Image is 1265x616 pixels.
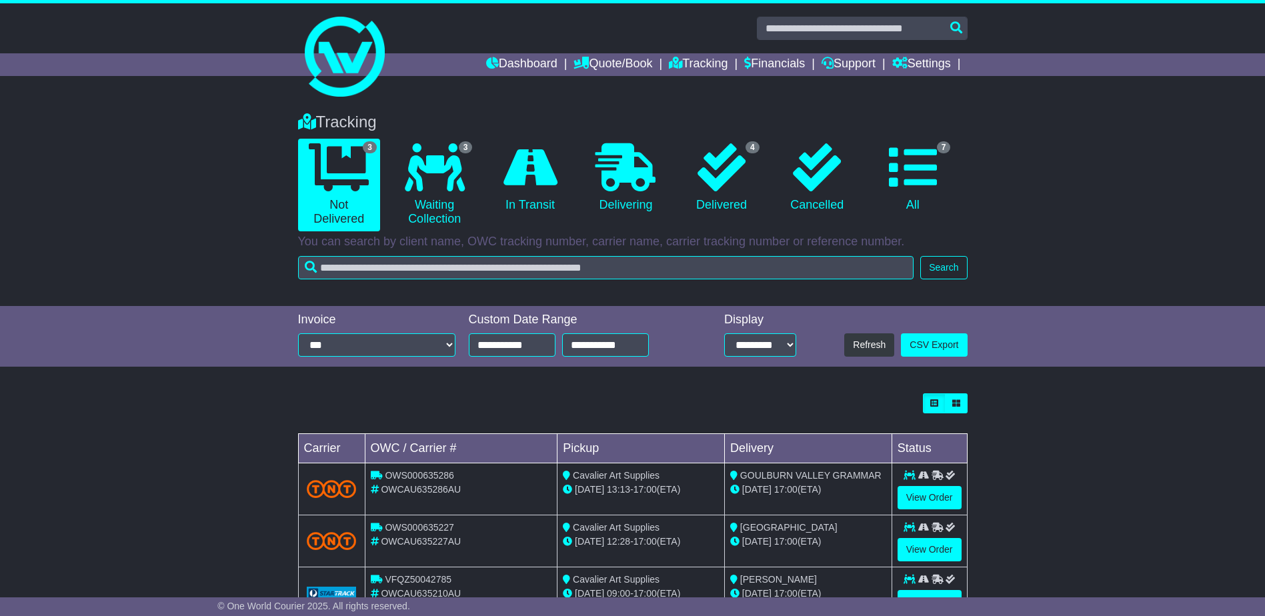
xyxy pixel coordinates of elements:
[607,484,630,495] span: 13:13
[730,535,886,549] div: (ETA)
[742,484,772,495] span: [DATE]
[573,522,660,533] span: Cavalier Art Supplies
[291,113,974,132] div: Tracking
[844,333,894,357] button: Refresh
[575,484,604,495] span: [DATE]
[898,486,962,509] a: View Order
[307,532,357,550] img: TNT_Domestic.png
[298,235,968,249] p: You can search by client name, OWC tracking number, carrier name, carrier tracking number or refe...
[298,139,380,231] a: 3 Not Delivered
[937,141,951,153] span: 7
[217,601,410,611] span: © One World Courier 2025. All rights reserved.
[573,470,660,481] span: Cavalier Art Supplies
[385,522,454,533] span: OWS000635227
[746,141,760,153] span: 4
[872,139,954,217] a: 7 All
[363,141,377,153] span: 3
[459,141,473,153] span: 3
[575,588,604,599] span: [DATE]
[822,53,876,76] a: Support
[585,139,667,217] a: Delivering
[307,480,357,498] img: TNT_Domestic.png
[573,574,660,585] span: Cavalier Art Supplies
[563,535,719,549] div: - (ETA)
[669,53,728,76] a: Tracking
[634,588,657,599] span: 17:00
[730,483,886,497] div: (ETA)
[724,313,796,327] div: Display
[385,574,451,585] span: VFQZ50042785
[724,434,892,463] td: Delivery
[774,536,798,547] span: 17:00
[740,522,838,533] span: [GEOGRAPHIC_DATA]
[742,588,772,599] span: [DATE]
[898,590,962,613] a: View Order
[393,139,475,231] a: 3 Waiting Collection
[730,587,886,601] div: (ETA)
[307,587,357,600] img: GetCarrierServiceLogo
[634,536,657,547] span: 17:00
[298,434,365,463] td: Carrier
[920,256,967,279] button: Search
[744,53,805,76] a: Financials
[489,139,571,217] a: In Transit
[607,536,630,547] span: 12:28
[901,333,967,357] a: CSV Export
[298,313,455,327] div: Invoice
[563,587,719,601] div: - (ETA)
[776,139,858,217] a: Cancelled
[365,434,557,463] td: OWC / Carrier #
[381,484,461,495] span: OWCAU635286AU
[774,588,798,599] span: 17:00
[607,588,630,599] span: 09:00
[740,470,882,481] span: GOULBURN VALLEY GRAMMAR
[575,536,604,547] span: [DATE]
[892,434,967,463] td: Status
[469,313,683,327] div: Custom Date Range
[742,536,772,547] span: [DATE]
[557,434,725,463] td: Pickup
[898,538,962,561] a: View Order
[892,53,951,76] a: Settings
[774,484,798,495] span: 17:00
[381,536,461,547] span: OWCAU635227AU
[385,470,454,481] span: OWS000635286
[680,139,762,217] a: 4 Delivered
[381,588,461,599] span: OWCAU635210AU
[563,483,719,497] div: - (ETA)
[740,574,817,585] span: [PERSON_NAME]
[573,53,652,76] a: Quote/Book
[486,53,557,76] a: Dashboard
[634,484,657,495] span: 17:00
